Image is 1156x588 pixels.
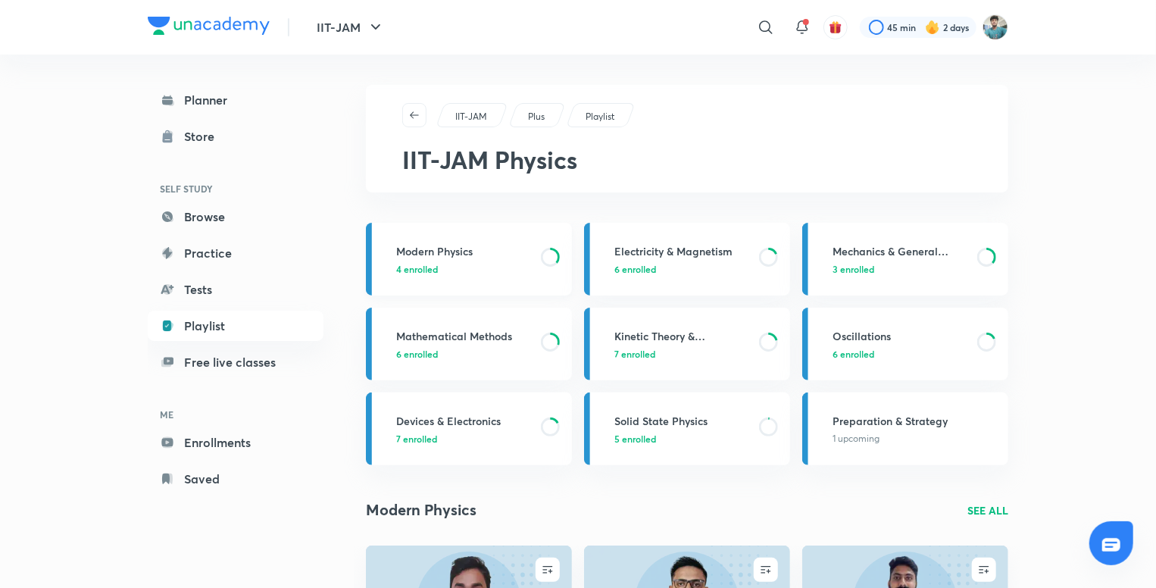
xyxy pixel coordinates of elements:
a: Practice [148,238,323,268]
div: Store [184,127,223,145]
img: ARINDAM MONDAL [983,14,1008,40]
h6: ME [148,402,323,427]
a: Free live classes [148,347,323,377]
a: Playlist [583,110,617,124]
p: IIT-JAM [455,110,487,124]
p: Plus [528,110,545,124]
a: Playlist [148,311,323,341]
span: 4 enrolled [396,262,438,276]
h3: Devices & Electronics [396,413,532,429]
a: Mechanics & General Properties3 enrolled [802,223,1008,296]
a: Tests [148,274,323,305]
a: Mathematical Methods6 enrolled [366,308,572,380]
h2: Modern Physics [366,499,476,521]
a: Oscillations6 enrolled [802,308,1008,380]
span: 7 enrolled [614,347,655,361]
span: 5 enrolled [614,432,656,446]
img: Company Logo [148,17,270,35]
img: streak [925,20,940,35]
h3: Solid State Physics [614,413,750,429]
a: SEE ALL [967,502,1008,518]
p: Playlist [586,110,614,124]
span: 1 upcoming [833,432,879,446]
a: Modern Physics4 enrolled [366,223,572,296]
h3: Oscillations [833,328,968,344]
h3: Mathematical Methods [396,328,532,344]
span: 6 enrolled [614,262,656,276]
span: 6 enrolled [396,347,438,361]
h3: Electricity & Magnetism [614,243,750,259]
h3: Kinetic Theory & Thermodynamic [614,328,750,344]
button: avatar [823,15,848,39]
a: Saved [148,464,323,494]
h3: Preparation & Strategy [833,413,999,429]
a: Plus [526,110,548,124]
span: 6 enrolled [833,347,874,361]
a: Browse [148,202,323,232]
a: Preparation & Strategy1 upcoming [802,393,1008,465]
a: Solid State Physics5 enrolled [584,393,790,465]
a: Electricity & Magnetism6 enrolled [584,223,790,296]
a: Company Logo [148,17,270,39]
h6: SELF STUDY [148,176,323,202]
span: 3 enrolled [833,262,874,276]
a: Planner [148,85,323,115]
img: avatar [829,20,842,34]
button: IIT-JAM [308,12,394,42]
span: 7 enrolled [396,432,437,446]
a: Devices & Electronics7 enrolled [366,393,572,465]
a: Enrollments [148,427,323,458]
h3: Mechanics & General Properties [833,243,968,259]
h3: Modern Physics [396,243,532,259]
a: Store [148,121,323,152]
a: Kinetic Theory & Thermodynamic7 enrolled [584,308,790,380]
a: IIT-JAM [453,110,490,124]
span: IIT-JAM Physics [402,143,577,176]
